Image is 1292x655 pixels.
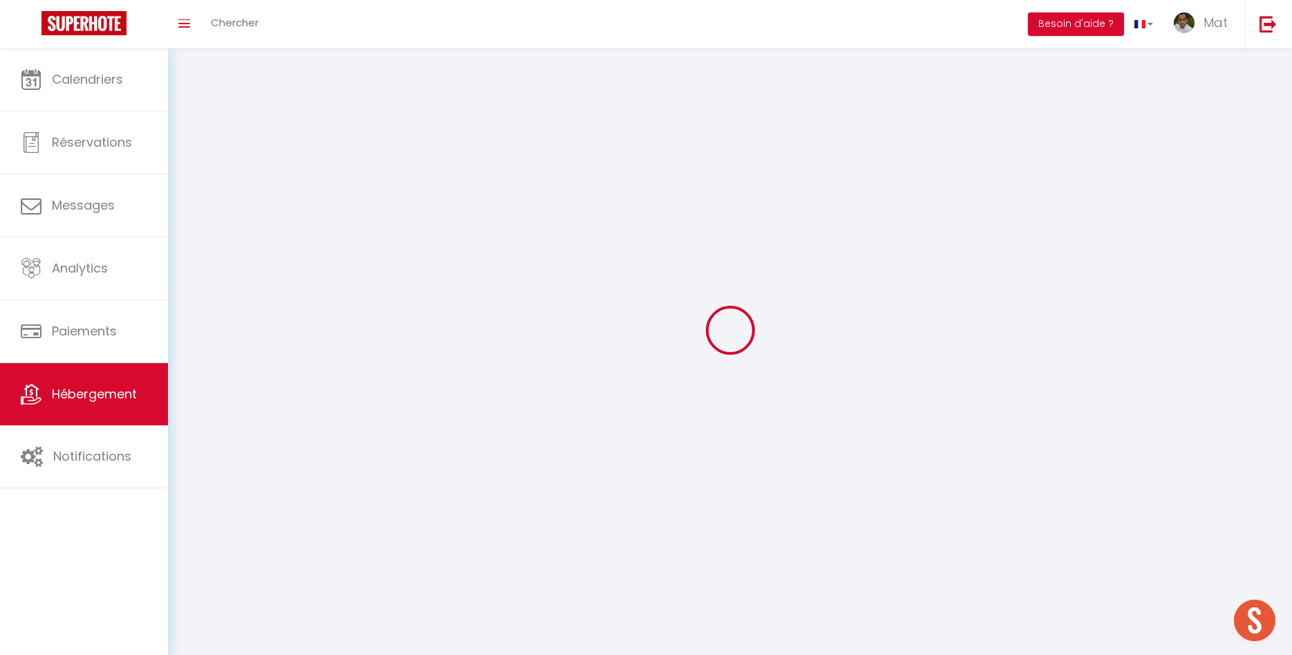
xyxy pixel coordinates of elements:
span: Analytics [52,259,108,277]
img: ... [1174,12,1195,33]
img: logout [1260,15,1277,33]
button: Besoin d'aide ? [1028,12,1124,36]
span: Calendriers [52,71,123,88]
span: Hébergement [52,385,137,403]
img: Super Booking [41,11,127,35]
span: Messages [52,196,115,214]
span: Mat [1204,14,1228,31]
div: Ouvrir le chat [1234,600,1275,641]
span: Réservations [52,133,132,151]
span: Chercher [211,15,259,30]
span: Paiements [52,322,117,340]
span: Notifications [53,448,131,465]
